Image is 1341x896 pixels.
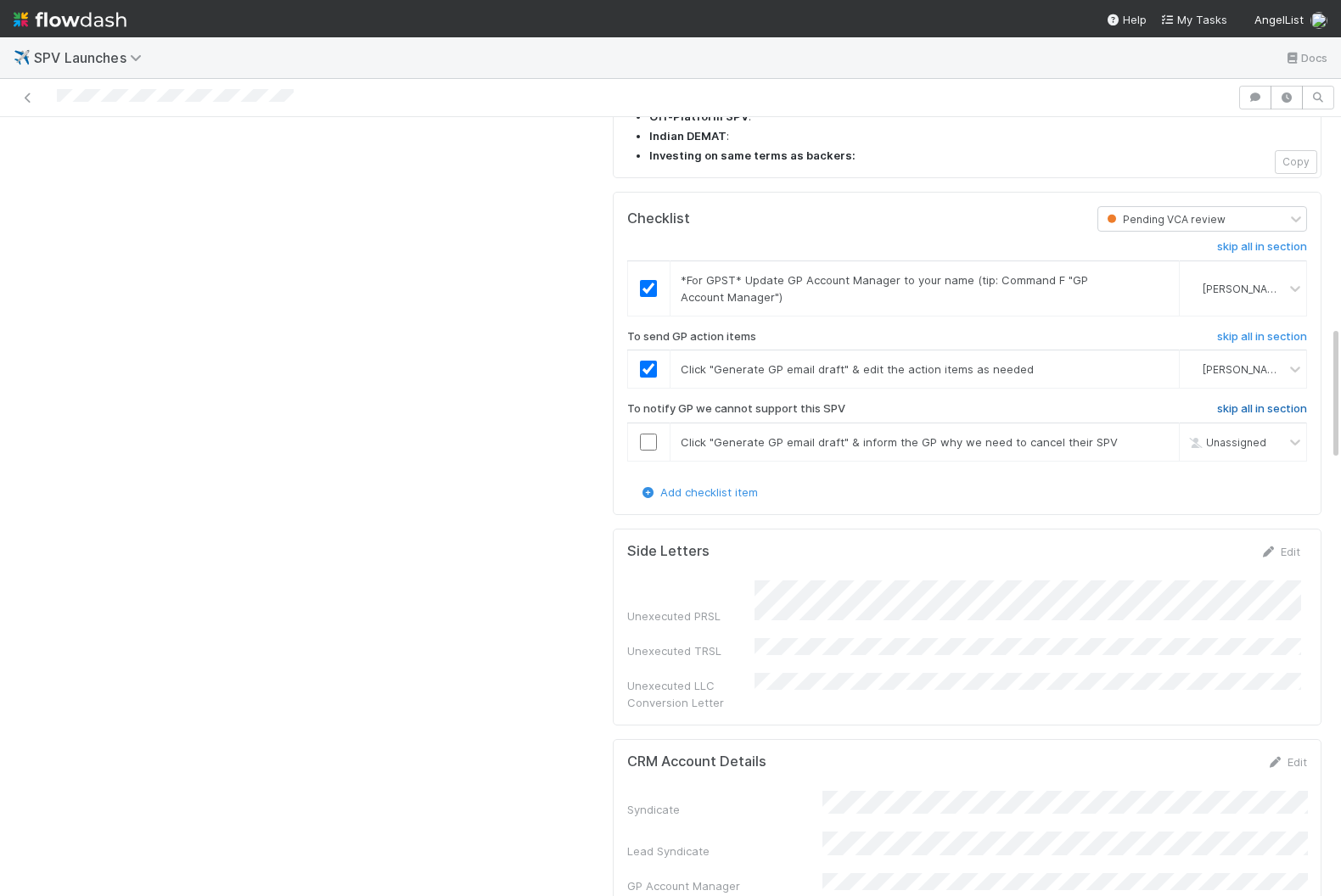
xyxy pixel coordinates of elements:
span: *For GPST* Update GP Account Manager to your name (tip: Command F "GP Account Manager") [681,273,1088,304]
span: Pending VCA review [1103,213,1226,226]
strong: Indian DEMAT [649,129,727,143]
span: AngelList [1254,13,1304,26]
img: logo-inverted-e16ddd16eac7371096b0.svg [14,5,126,34]
img: avatar_eed832e9-978b-43e4-b51e-96e46fa5184b.png [1187,362,1200,376]
li: : [649,128,1307,145]
span: [PERSON_NAME] [1203,363,1286,376]
img: avatar_eed832e9-978b-43e4-b51e-96e46fa5184b.png [1310,12,1327,29]
div: Unexecuted LLC Conversion Letter [627,677,755,711]
button: Copy [1275,150,1317,174]
img: avatar_eed832e9-978b-43e4-b51e-96e46fa5184b.png [1187,282,1200,295]
div: GP Account Manager [627,877,822,894]
h6: To notify GP we cannot support this SPV [627,402,845,416]
strong: Investing on same terms as backers: [649,148,856,162]
h6: skip all in section [1217,330,1307,344]
a: My Tasks [1160,11,1227,28]
a: skip all in section [1217,330,1307,350]
span: Click "Generate GP email draft" & inform the GP why we need to cancel their SPV [681,435,1118,449]
span: [PERSON_NAME] [1203,282,1286,294]
li: : [649,109,1307,126]
a: skip all in section [1217,240,1307,260]
a: Docs [1284,48,1327,68]
h5: CRM Account Details [627,753,766,770]
div: Unexecuted TRSL [627,642,755,659]
div: Lead Syndicate [627,843,822,860]
h6: skip all in section [1217,240,1307,254]
span: My Tasks [1160,13,1227,26]
span: ✈️ [14,50,31,64]
span: Click "Generate GP email draft" & edit the action items as needed [681,362,1034,376]
a: Add checklist item [640,485,758,499]
a: Edit [1260,545,1300,558]
span: Unassigned [1186,436,1266,449]
div: Unexecuted PRSL [627,608,755,624]
a: Edit [1267,755,1307,769]
h6: skip all in section [1217,402,1307,416]
h6: To send GP action items [627,330,756,344]
strong: Off-Platform SPV [649,109,749,123]
span: SPV Launches [34,49,150,66]
a: skip all in section [1217,402,1307,423]
div: Help [1106,11,1147,28]
h5: Side Letters [627,543,710,560]
div: Syndicate [627,801,822,818]
h5: Checklist [627,210,690,227]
